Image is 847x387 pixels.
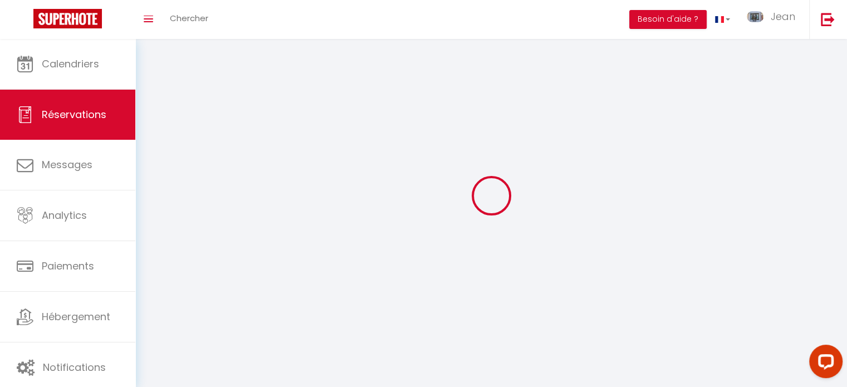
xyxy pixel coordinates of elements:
[42,57,99,71] span: Calendriers
[771,9,795,23] span: Jean
[42,259,94,273] span: Paiements
[170,12,208,24] span: Chercher
[747,11,763,22] img: ...
[33,9,102,28] img: Super Booking
[800,340,847,387] iframe: LiveChat chat widget
[821,12,835,26] img: logout
[42,107,106,121] span: Réservations
[629,10,707,29] button: Besoin d'aide ?
[42,310,110,324] span: Hébergement
[42,208,87,222] span: Analytics
[43,360,106,374] span: Notifications
[42,158,92,172] span: Messages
